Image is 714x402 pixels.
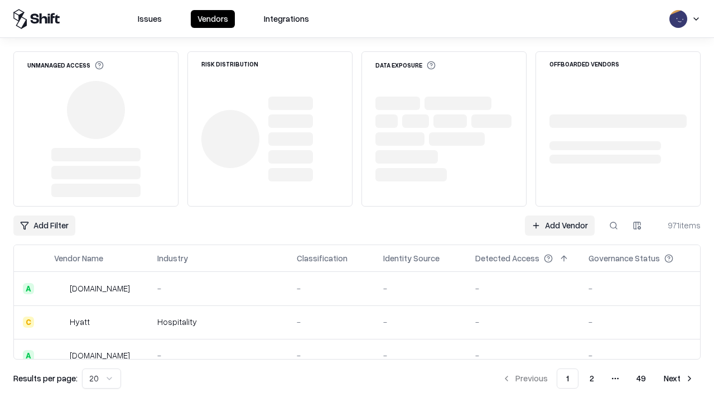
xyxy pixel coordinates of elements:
div: Offboarded Vendors [549,61,619,67]
div: - [475,316,571,328]
div: - [383,316,457,328]
div: - [475,350,571,361]
div: Hyatt [70,316,90,328]
p: Results per page: [13,372,78,384]
div: 971 items [656,219,701,231]
button: 2 [581,368,603,389]
button: 49 [628,368,655,389]
div: - [157,283,279,294]
div: - [297,316,365,328]
button: 1 [557,368,578,389]
nav: pagination [495,368,701,389]
div: - [297,283,365,294]
button: Next [657,368,701,389]
div: Unmanaged Access [27,61,104,70]
div: Hospitality [157,316,279,328]
div: Data Exposure [375,61,436,70]
a: Add Vendor [525,216,595,236]
div: - [383,283,457,294]
button: Integrations [257,10,316,28]
div: [DOMAIN_NAME] [70,283,130,294]
img: Hyatt [54,317,65,328]
button: Vendors [191,10,235,28]
div: Detected Access [475,252,539,264]
div: - [475,283,571,294]
div: Vendor Name [54,252,103,264]
div: - [588,283,691,294]
div: - [588,316,691,328]
img: intrado.com [54,283,65,294]
button: Add Filter [13,216,75,236]
div: A [23,350,34,361]
div: Governance Status [588,252,660,264]
div: Industry [157,252,188,264]
div: C [23,317,34,328]
div: Risk Distribution [201,61,258,67]
div: - [588,350,691,361]
div: [DOMAIN_NAME] [70,350,130,361]
div: Identity Source [383,252,440,264]
img: primesec.co.il [54,350,65,361]
div: - [297,350,365,361]
div: - [157,350,279,361]
div: Classification [297,252,348,264]
button: Issues [131,10,168,28]
div: - [383,350,457,361]
div: A [23,283,34,294]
